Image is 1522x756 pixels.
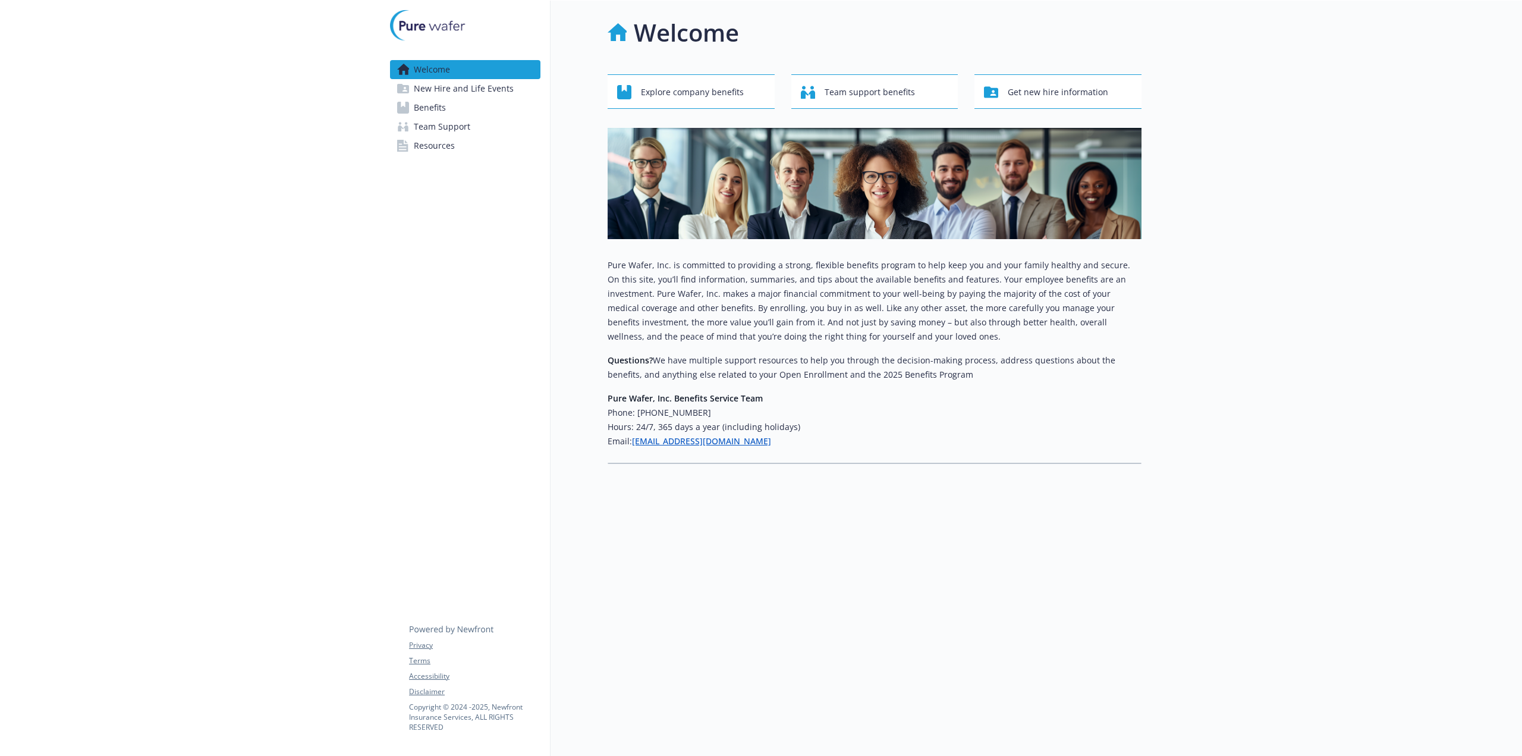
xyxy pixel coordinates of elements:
img: overview page banner [608,128,1141,239]
span: Benefits [414,98,446,117]
a: [EMAIL_ADDRESS][DOMAIN_NAME] [632,435,771,447]
span: Get new hire information [1008,81,1108,103]
h6: Hours: 24/7, 365 days a year (including holidays)​ [608,420,1141,434]
a: Disclaimer [409,686,540,697]
span: New Hire and Life Events [414,79,514,98]
h6: Email: [608,434,1141,448]
button: Explore company benefits [608,74,775,109]
a: Welcome [390,60,540,79]
span: Team Support [414,117,470,136]
a: Resources [390,136,540,155]
a: Benefits [390,98,540,117]
a: Team Support [390,117,540,136]
a: Accessibility [409,671,540,682]
strong: Pure Wafer, Inc. Benefits Service Team [608,393,763,404]
button: Team support benefits [791,74,958,109]
strong: Questions? [608,355,653,366]
p: Copyright © 2024 - 2025 , Newfront Insurance Services, ALL RIGHTS RESERVED [409,702,540,732]
p: We have multiple support resources to help you through the decision-making process, address quest... [608,353,1141,382]
h1: Welcome [634,15,739,51]
span: Welcome [414,60,450,79]
span: Explore company benefits [641,81,744,103]
p: Pure Wafer, Inc. is committed to providing a strong, flexible benefits program to help keep you a... [608,258,1141,344]
a: Terms [409,655,540,666]
a: New Hire and Life Events [390,79,540,98]
a: Privacy [409,640,540,651]
span: Team support benefits [825,81,915,103]
button: Get new hire information [974,74,1141,109]
span: Resources [414,136,455,155]
h6: Phone: [PHONE_NUMBER] [608,406,1141,420]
